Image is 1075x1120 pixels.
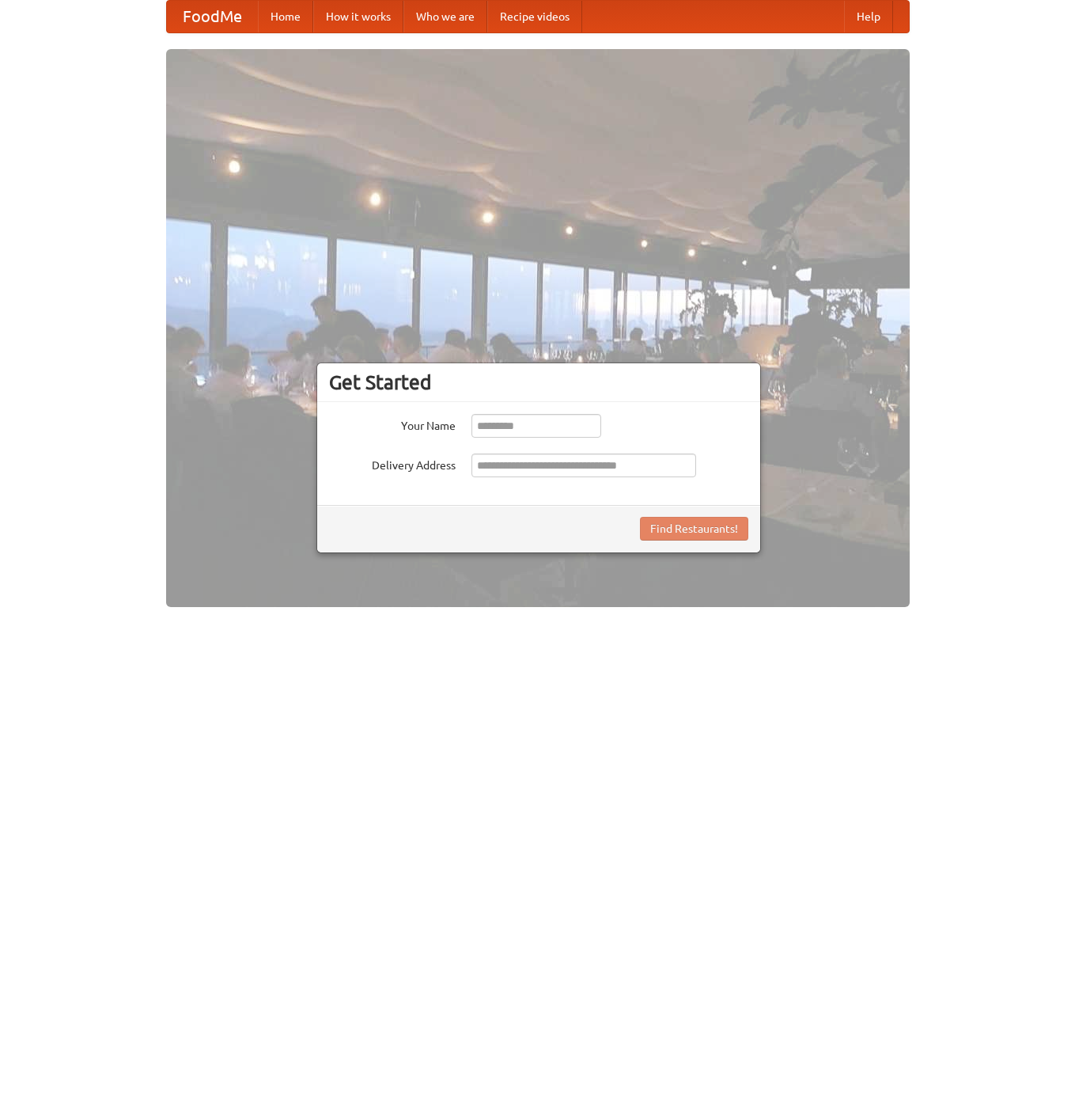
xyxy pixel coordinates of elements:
[313,1,403,32] a: How it works
[844,1,893,32] a: Help
[487,1,582,32] a: Recipe videos
[167,1,258,32] a: FoodMe
[640,517,748,541] button: Find Restaurants!
[329,414,456,434] label: Your Name
[329,454,456,473] label: Delivery Address
[258,1,313,32] a: Home
[403,1,487,32] a: Who we are
[329,370,748,394] h3: Get Started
